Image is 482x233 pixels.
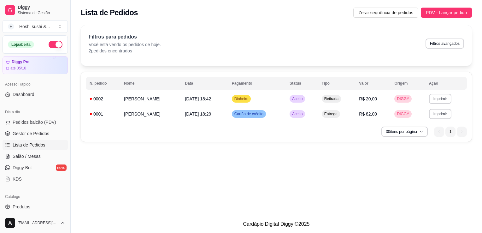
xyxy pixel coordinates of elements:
span: KDS [13,176,22,182]
span: Lista de Pedidos [13,142,45,148]
a: Diggy Botnovo [3,163,68,173]
a: Lista de Pedidos [3,140,68,150]
span: DIGGY [396,111,410,116]
div: 0002 [90,96,116,102]
button: Imprimir [429,109,451,119]
span: Diggy [18,5,65,10]
span: H [8,23,14,30]
article: até 05/10 [10,66,26,71]
span: Zerar sequência de pedidos [358,9,413,16]
th: Data [181,77,228,90]
footer: Cardápio Digital Diggy © 2025 [71,215,482,233]
a: Produtos [3,202,68,212]
span: Dinheiro [233,96,250,101]
span: [DATE] 18:29 [185,111,211,116]
span: Diggy Bot [13,164,32,171]
td: [PERSON_NAME] [120,106,181,122]
a: Gestor de Pedidos [3,128,68,139]
a: DiggySistema de Gestão [3,3,68,18]
div: 0001 [90,111,116,117]
div: Loja aberta [8,41,34,48]
span: Aceito [291,111,304,116]
a: Diggy Proaté 05/10 [3,56,68,74]
span: Gestor de Pedidos [13,130,49,137]
th: Nome [120,77,181,90]
p: Você está vendo os pedidos de hoje. [89,41,161,48]
span: R$ 82,00 [359,111,377,116]
span: DIGGY [396,96,410,101]
button: Filtros avançados [426,39,464,49]
button: Select a team [3,20,68,33]
button: 30itens por página [381,127,428,137]
span: Pedidos balcão (PDV) [13,119,56,125]
p: 2 pedidos encontrados [89,48,161,54]
h2: Lista de Pedidos [81,8,138,18]
a: Dashboard [3,89,68,99]
button: Pedidos balcão (PDV) [3,117,68,127]
article: Diggy Pro [12,60,30,64]
span: Entrega [323,111,339,116]
th: Status [286,77,318,90]
li: pagination item 1 active [445,127,456,137]
span: Aceito [291,96,304,101]
button: Zerar sequência de pedidos [353,8,418,18]
div: Catálogo [3,192,68,202]
th: Origem [391,77,425,90]
a: KDS [3,174,68,184]
button: PDV - Lançar pedido [421,8,472,18]
div: Hoshi sushi & ... [19,23,50,30]
span: Retirada [323,96,340,101]
th: Valor [355,77,391,90]
p: Filtros para pedidos [89,33,161,41]
span: Salão / Mesas [13,153,41,159]
span: PDV - Lançar pedido [426,9,467,16]
nav: pagination navigation [431,123,470,140]
div: Acesso Rápido [3,79,68,89]
span: [DATE] 18:42 [185,96,211,101]
th: N. pedido [86,77,120,90]
span: Sistema de Gestão [18,10,65,15]
span: Produtos [13,204,30,210]
button: Imprimir [429,94,451,104]
span: Dashboard [13,91,34,98]
span: [EMAIL_ADDRESS][DOMAIN_NAME] [18,220,58,225]
button: [EMAIL_ADDRESS][DOMAIN_NAME] [3,215,68,230]
button: Alterar Status [49,41,62,48]
a: Salão / Mesas [3,151,68,161]
th: Ação [425,77,467,90]
th: Pagamento [228,77,286,90]
span: R$ 20,00 [359,96,377,101]
th: Tipo [318,77,355,90]
div: Dia a dia [3,107,68,117]
span: Cartão de crédito [233,111,265,116]
td: [PERSON_NAME] [120,91,181,106]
